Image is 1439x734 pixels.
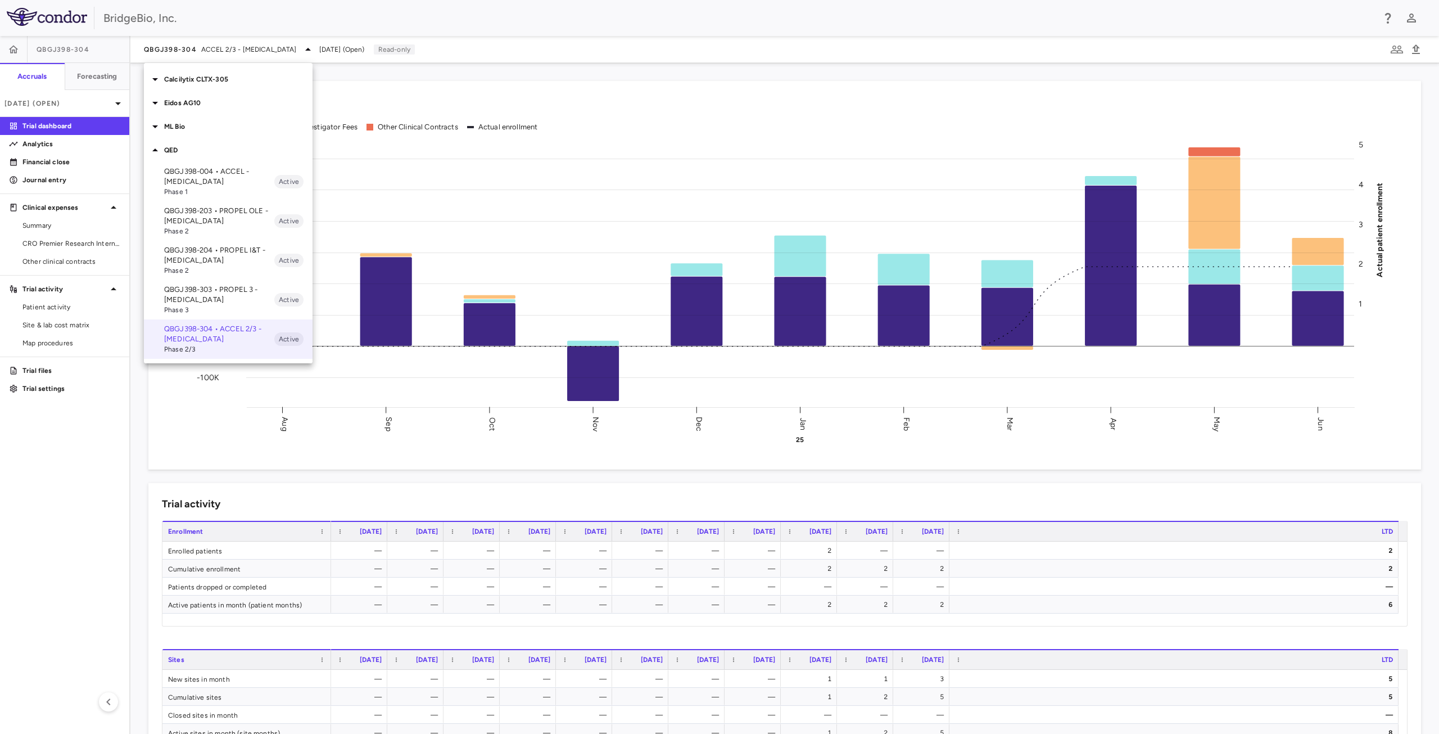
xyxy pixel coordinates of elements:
[144,115,313,138] div: ML Bio
[164,324,274,344] p: QBGJ398-304 • ACCEL 2/3 - [MEDICAL_DATA]
[144,241,313,280] div: QBGJ398-204 • PROPEL I&T - [MEDICAL_DATA]Phase 2Active
[144,91,313,115] div: Eidos AG10
[164,166,274,187] p: QBGJ398-004 • ACCEL - [MEDICAL_DATA]
[164,187,274,197] span: Phase 1
[164,265,274,276] span: Phase 2
[164,245,274,265] p: QBGJ398-204 • PROPEL I&T - [MEDICAL_DATA]
[274,177,304,187] span: Active
[164,206,274,226] p: QBGJ398-203 • PROPEL OLE - [MEDICAL_DATA]
[274,216,304,226] span: Active
[144,319,313,359] div: QBGJ398-304 • ACCEL 2/3 - [MEDICAL_DATA]Phase 2/3Active
[144,162,313,201] div: QBGJ398-004 • ACCEL - [MEDICAL_DATA]Phase 1Active
[164,74,313,84] p: Calcilytix CLTX-305
[164,145,313,155] p: QED
[274,255,304,265] span: Active
[144,280,313,319] div: QBGJ398-303 • PROPEL 3 - [MEDICAL_DATA]Phase 3Active
[144,67,313,91] div: Calcilytix CLTX-305
[164,344,274,354] span: Phase 2/3
[274,295,304,305] span: Active
[164,305,274,315] span: Phase 3
[164,285,274,305] p: QBGJ398-303 • PROPEL 3 - [MEDICAL_DATA]
[274,334,304,344] span: Active
[164,226,274,236] span: Phase 2
[144,201,313,241] div: QBGJ398-203 • PROPEL OLE - [MEDICAL_DATA]Phase 2Active
[164,98,313,108] p: Eidos AG10
[164,121,313,132] p: ML Bio
[144,138,313,162] div: QED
